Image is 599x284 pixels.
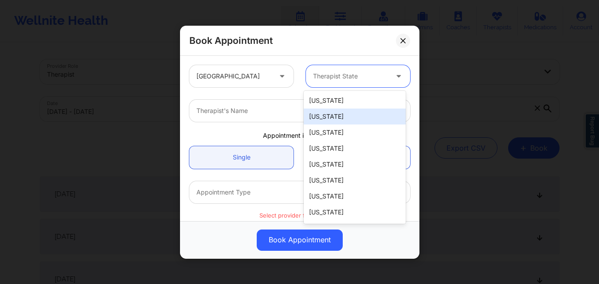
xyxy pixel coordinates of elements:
[189,35,273,47] h2: Book Appointment
[189,146,294,168] a: Single
[304,172,406,188] div: [US_STATE]
[304,188,406,204] div: [US_STATE]
[304,140,406,156] div: [US_STATE]
[304,109,406,124] div: [US_STATE]
[257,229,343,250] button: Book Appointment
[304,124,406,140] div: [US_STATE]
[189,211,410,219] p: Select provider for availability
[304,204,406,220] div: [US_STATE]
[304,156,406,172] div: [US_STATE]
[304,220,406,245] div: [US_STATE][GEOGRAPHIC_DATA]
[196,65,271,87] div: [GEOGRAPHIC_DATA]
[183,131,416,140] div: Appointment information:
[306,146,410,168] a: Recurring
[304,93,406,109] div: [US_STATE]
